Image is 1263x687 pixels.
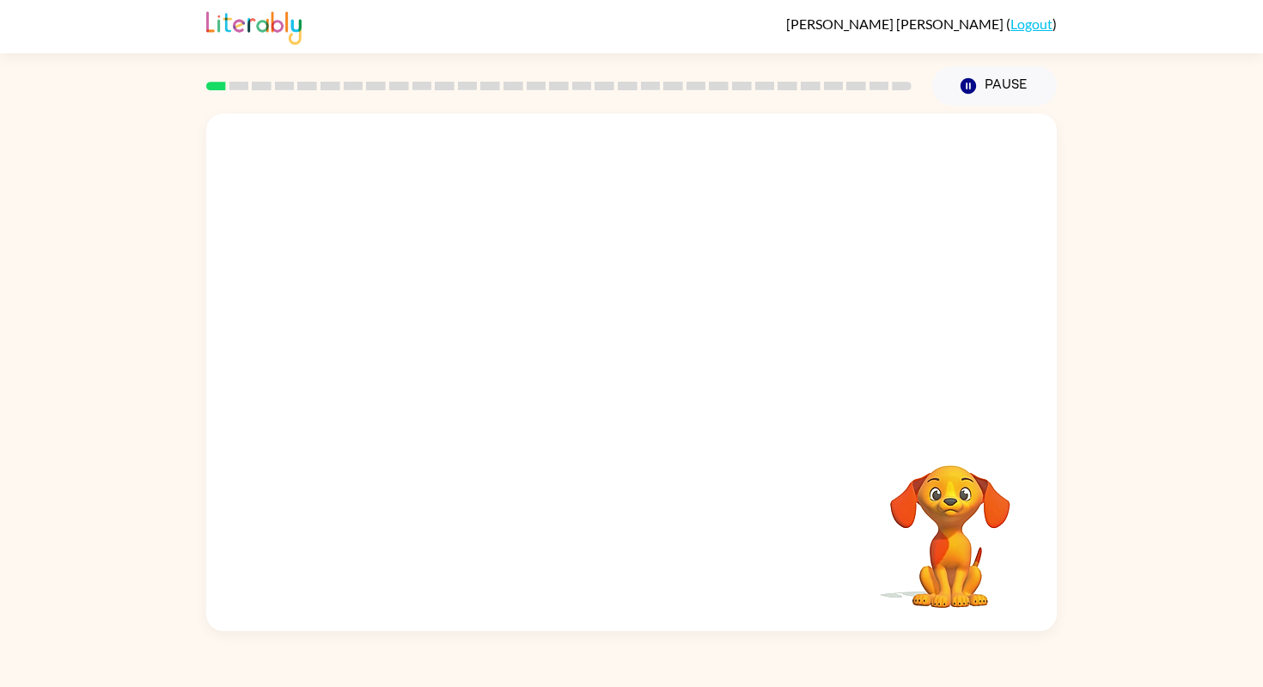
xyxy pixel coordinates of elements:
video: Your browser must support playing .mp4 files to use Literably. Please try using another browser. [864,439,1036,610]
button: Pause [932,66,1057,106]
div: ( ) [786,15,1057,32]
img: Literably [206,7,302,45]
a: Logout [1010,15,1052,32]
span: [PERSON_NAME] [PERSON_NAME] [786,15,1006,32]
